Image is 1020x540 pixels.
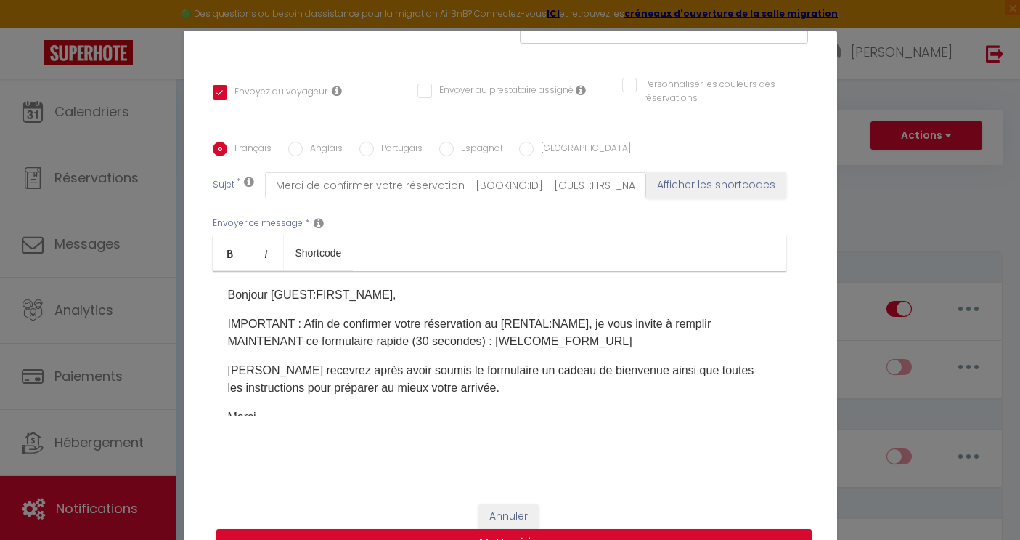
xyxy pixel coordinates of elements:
label: Portugais [374,142,423,158]
button: Afficher les shortcodes [646,172,786,198]
a: Italic [248,235,284,270]
i: Envoyer au voyageur [332,85,342,97]
p: Merci. [228,408,771,426]
a: Bold [213,235,248,270]
i: Envoyer au prestataire si il est assigné [576,84,586,96]
label: [GEOGRAPHIC_DATA] [534,142,631,158]
p: [PERSON_NAME] recevrez après avoir soumis le formulaire un cadeau de bienvenue ainsi que toutes l... [228,362,771,397]
p: IMPORTANT : Afin de confirmer votre réservation au [RENTAL:NAME], je vous invite à remplir MAINTE... [228,315,771,350]
label: Anglais [303,142,343,158]
button: Ouvrir le widget de chat LiveChat [12,6,55,49]
p: Bonjour [GUEST:FIRST_NAME], [228,286,771,304]
label: Envoyez au voyageur [227,85,327,101]
i: Message [314,217,324,229]
i: Subject [244,176,254,188]
a: Shortcode [284,235,354,270]
label: Envoyer ce message [213,217,303,230]
label: Sujet [213,178,234,193]
label: Espagnol [454,142,502,158]
label: Français [227,142,272,158]
button: Annuler [478,504,539,529]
